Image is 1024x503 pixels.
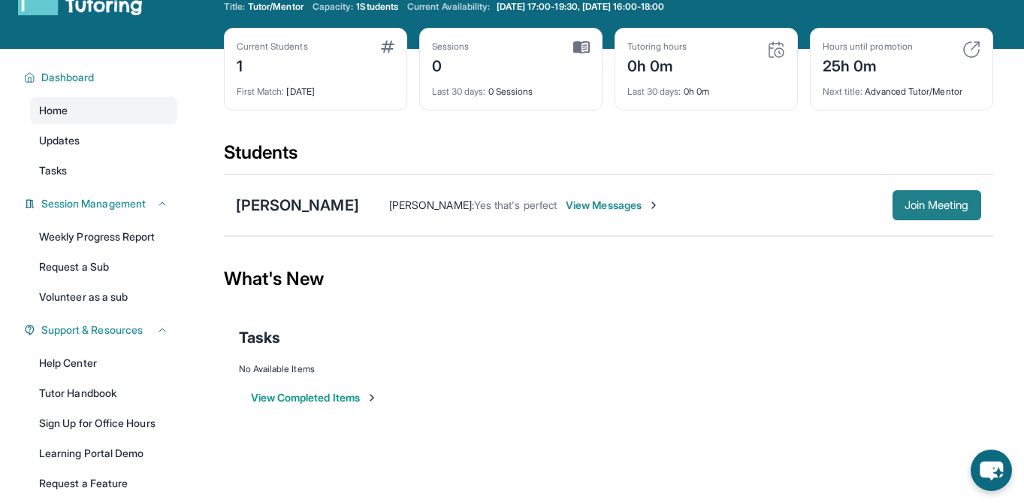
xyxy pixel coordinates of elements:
[35,323,168,338] button: Support & Resources
[823,86,863,97] span: Next title :
[573,41,590,54] img: card
[35,70,168,85] button: Dashboard
[566,198,660,213] span: View Messages
[971,450,1012,491] button: chat-button
[30,127,177,154] a: Updates
[30,223,177,250] a: Weekly Progress Report
[432,41,470,53] div: Sessions
[905,201,969,210] span: Join Meeting
[432,86,486,97] span: Last 30 days :
[30,157,177,184] a: Tasks
[474,198,557,211] span: Yes that's perfect
[41,196,146,211] span: Session Management
[224,141,993,174] div: Students
[627,77,785,98] div: 0h 0m
[627,86,681,97] span: Last 30 days :
[236,195,359,216] div: [PERSON_NAME]
[356,1,398,13] span: 1 Students
[30,97,177,124] a: Home
[41,323,143,338] span: Support & Resources
[224,246,993,312] div: What's New
[823,77,980,98] div: Advanced Tutor/Mentor
[767,41,785,59] img: card
[407,1,490,13] span: Current Availability:
[239,363,978,375] div: No Available Items
[381,41,394,53] img: card
[237,77,394,98] div: [DATE]
[627,53,687,77] div: 0h 0m
[823,41,913,53] div: Hours until promotion
[30,253,177,280] a: Request a Sub
[237,86,285,97] span: First Match :
[251,390,378,405] button: View Completed Items
[962,41,980,59] img: card
[30,440,177,467] a: Learning Portal Demo
[823,53,913,77] div: 25h 0m
[389,198,474,211] span: [PERSON_NAME] :
[30,350,177,377] a: Help Center
[627,41,687,53] div: Tutoring hours
[39,103,68,118] span: Home
[39,163,67,178] span: Tasks
[497,1,665,13] span: [DATE] 17:00-19:30, [DATE] 16:00-18:00
[30,283,177,311] a: Volunteer as a sub
[494,1,668,13] a: [DATE] 17:00-19:30, [DATE] 16:00-18:00
[648,199,660,211] img: Chevron-Right
[248,1,304,13] span: Tutor/Mentor
[432,53,470,77] div: 0
[41,70,95,85] span: Dashboard
[313,1,354,13] span: Capacity:
[224,1,245,13] span: Title:
[432,77,590,98] div: 0 Sessions
[30,380,177,407] a: Tutor Handbook
[30,470,177,497] a: Request a Feature
[237,41,308,53] div: Current Students
[237,53,308,77] div: 1
[39,133,80,148] span: Updates
[893,190,981,220] button: Join Meeting
[30,410,177,437] a: Sign Up for Office Hours
[35,196,168,211] button: Session Management
[239,327,280,348] span: Tasks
